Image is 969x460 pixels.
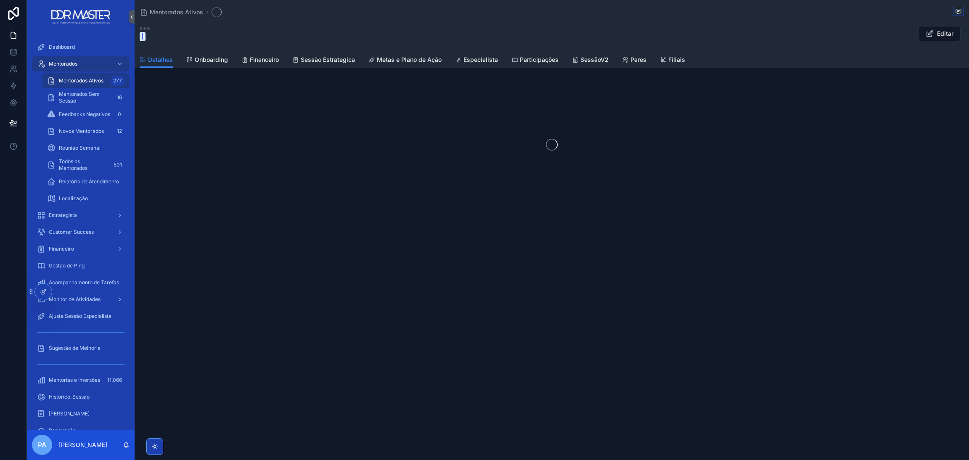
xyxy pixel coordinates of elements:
[250,56,279,64] span: Financeiro
[140,32,146,41] code: |
[368,52,442,69] a: Metas e Plano de Ação
[668,56,685,64] span: Filiais
[937,29,953,38] span: Editar
[111,160,124,170] div: 501
[301,56,355,64] span: Sessão Estrategica
[32,292,130,307] a: Monitor de Atividades
[114,109,124,119] div: 0
[59,441,107,449] p: [PERSON_NAME]
[59,128,104,135] span: Novos Mentorados
[292,52,355,69] a: Sessão Estrategica
[32,208,130,223] a: Estrategista
[32,40,130,55] a: Dashboard
[150,8,203,16] span: Mentorados Ativos
[32,241,130,256] a: Financeiro
[660,52,685,69] a: Filiais
[241,52,279,69] a: Financeiro
[32,56,130,71] a: Mentorados
[114,93,124,103] div: 16
[51,10,110,24] img: App logo
[42,107,130,122] a: Feedbacks Negativos0
[32,275,130,290] a: Acompanhamento de Tarefas
[195,56,228,64] span: Onboarding
[140,8,203,16] a: Mentorados Ativos
[32,389,130,404] a: Historico_Sessão
[42,140,130,156] a: Reunião Semanal
[27,34,135,430] div: scrollable content
[32,406,130,421] a: [PERSON_NAME]
[59,178,119,185] span: Relatório de Atendimento
[32,309,130,324] a: Ajuste Sessão Especialista
[49,313,111,320] span: Ajuste Sessão Especialista
[59,158,108,172] span: Todos os Mentorados
[49,229,94,235] span: Customer Success
[148,56,173,64] span: Detalhes
[49,394,90,400] span: Historico_Sessão
[49,427,76,434] span: Renovação
[42,157,130,172] a: Todos os Mentorados501
[49,61,77,67] span: Mentorados
[630,56,646,64] span: Pares
[140,52,173,68] a: Detalhes
[42,73,130,88] a: Mentorados Ativos277
[455,52,498,69] a: Especialista
[49,246,74,252] span: Financeiro
[38,440,46,450] span: PA
[59,145,101,151] span: Reunião Semanal
[59,91,111,104] span: Mentorados Sem Sessão
[59,195,88,202] span: Localização
[111,76,124,86] div: 277
[377,56,442,64] span: Metas e Plano de Ação
[49,44,75,50] span: Dashboard
[49,212,77,219] span: Estrategista
[572,52,609,69] a: SessãoV2
[42,191,130,206] a: Localização
[49,296,101,303] span: Monitor de Atividades
[32,423,130,438] a: Renovação
[918,26,961,41] button: Editar
[580,56,609,64] span: SessãoV2
[520,56,559,64] span: Participações
[32,258,130,273] a: Gestão de Ping
[105,375,124,385] div: 11.066
[42,174,130,189] a: Relatório de Atendimento
[186,52,228,69] a: Onboarding
[49,279,119,286] span: Acompanhamento de Tarefas
[42,90,130,105] a: Mentorados Sem Sessão16
[42,124,130,139] a: Novos Mentorados12
[622,52,646,69] a: Pares
[49,410,90,417] span: [PERSON_NAME]
[32,225,130,240] a: Customer Success
[49,345,101,352] span: Sugestão de Melhoria
[32,373,130,388] a: Mentorias e Imersões11.066
[114,126,124,136] div: 12
[511,52,559,69] a: Participações
[49,377,100,383] span: Mentorias e Imersões
[59,77,103,84] span: Mentorados Ativos
[49,262,85,269] span: Gestão de Ping
[59,111,110,118] span: Feedbacks Negativos
[32,341,130,356] a: Sugestão de Melhoria
[463,56,498,64] span: Especialista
